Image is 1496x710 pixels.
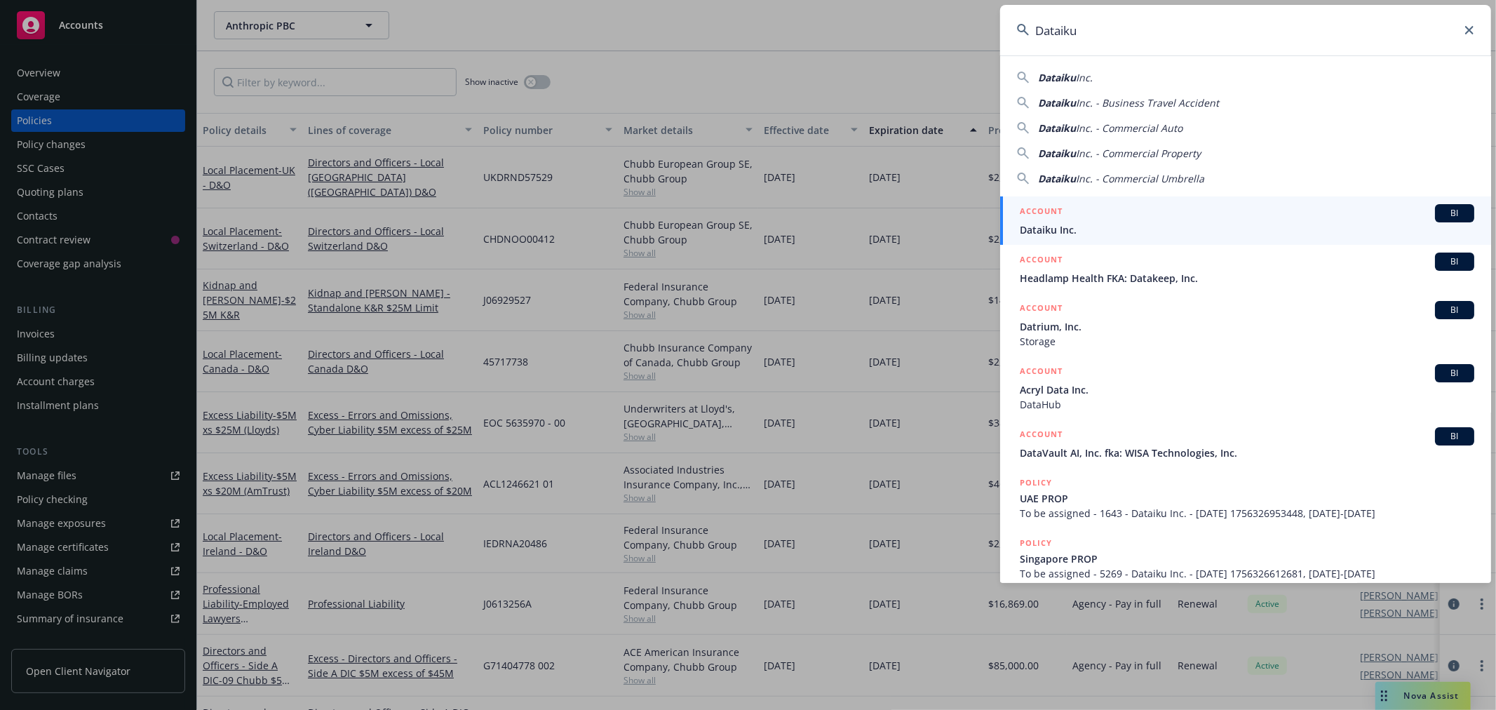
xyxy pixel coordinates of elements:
[1000,468,1491,528] a: POLICYUAE PROPTo be assigned - 1643 - Dataiku Inc. - [DATE] 1756326953448, [DATE]-[DATE]
[1020,506,1474,521] span: To be assigned - 1643 - Dataiku Inc. - [DATE] 1756326953448, [DATE]-[DATE]
[1020,446,1474,460] span: DataVault AI, Inc. fka: WISA Technologies, Inc.
[1038,121,1076,135] span: Dataiku
[1020,364,1063,381] h5: ACCOUNT
[1000,196,1491,245] a: ACCOUNTBIDataiku Inc.
[1000,293,1491,356] a: ACCOUNTBIDatrium, Inc.Storage
[1076,96,1219,109] span: Inc. - Business Travel Accident
[1441,255,1469,268] span: BI
[1076,121,1182,135] span: Inc. - Commercial Auto
[1020,397,1474,412] span: DataHub
[1000,245,1491,293] a: ACCOUNTBIHeadlamp Health FKA: Datakeep, Inc.
[1020,334,1474,349] span: Storage
[1441,304,1469,316] span: BI
[1441,207,1469,220] span: BI
[1020,476,1052,490] h5: POLICY
[1020,551,1474,566] span: Singapore PROP
[1020,319,1474,334] span: Datrium, Inc.
[1441,367,1469,380] span: BI
[1076,147,1201,160] span: Inc. - Commercial Property
[1020,204,1063,221] h5: ACCOUNT
[1441,430,1469,443] span: BI
[1020,491,1474,506] span: UAE PROP
[1076,71,1093,84] span: Inc.
[1038,71,1076,84] span: Dataiku
[1020,222,1474,237] span: Dataiku Inc.
[1020,536,1052,550] h5: POLICY
[1000,356,1491,420] a: ACCOUNTBIAcryl Data Inc.DataHub
[1020,271,1474,286] span: Headlamp Health FKA: Datakeep, Inc.
[1038,96,1076,109] span: Dataiku
[1038,147,1076,160] span: Dataiku
[1020,301,1063,318] h5: ACCOUNT
[1076,172,1204,185] span: Inc. - Commercial Umbrella
[1000,528,1491,589] a: POLICYSingapore PROPTo be assigned - 5269 - Dataiku Inc. - [DATE] 1756326612681, [DATE]-[DATE]
[1020,382,1474,397] span: Acryl Data Inc.
[1000,420,1491,468] a: ACCOUNTBIDataVault AI, Inc. fka: WISA Technologies, Inc.
[1038,172,1076,185] span: Dataiku
[1020,566,1474,581] span: To be assigned - 5269 - Dataiku Inc. - [DATE] 1756326612681, [DATE]-[DATE]
[1000,5,1491,55] input: Search...
[1020,253,1063,269] h5: ACCOUNT
[1020,427,1063,444] h5: ACCOUNT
